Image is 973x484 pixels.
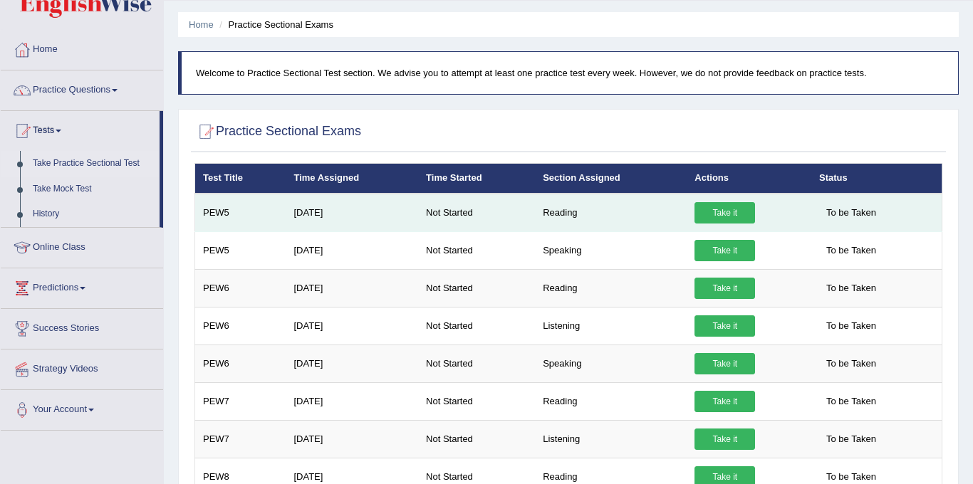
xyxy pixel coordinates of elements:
[286,269,418,307] td: [DATE]
[694,315,755,337] a: Take it
[687,164,811,194] th: Actions
[1,309,163,344] a: Success Stories
[418,382,535,420] td: Not Started
[286,382,418,420] td: [DATE]
[535,307,687,344] td: Listening
[535,344,687,382] td: Speaking
[195,194,286,232] td: PEW5
[194,121,361,142] h2: Practice Sectional Exams
[694,353,755,374] a: Take it
[1,70,163,106] a: Practice Questions
[535,164,687,194] th: Section Assigned
[195,382,286,420] td: PEW7
[694,391,755,412] a: Take it
[195,231,286,269] td: PEW5
[418,269,535,307] td: Not Started
[189,19,214,30] a: Home
[1,30,163,65] a: Home
[418,231,535,269] td: Not Started
[286,420,418,458] td: [DATE]
[1,111,160,147] a: Tests
[195,269,286,307] td: PEW6
[1,268,163,304] a: Predictions
[694,202,755,223] a: Take it
[26,151,160,177] a: Take Practice Sectional Test
[819,240,883,261] span: To be Taken
[418,307,535,344] td: Not Started
[694,428,755,450] a: Take it
[1,349,163,385] a: Strategy Videos
[694,278,755,299] a: Take it
[195,344,286,382] td: PEW6
[195,420,286,458] td: PEW7
[286,164,418,194] th: Time Assigned
[418,194,535,232] td: Not Started
[535,231,687,269] td: Speaking
[286,231,418,269] td: [DATE]
[26,201,160,227] a: History
[418,164,535,194] th: Time Started
[216,18,333,31] li: Practice Sectional Exams
[819,353,883,374] span: To be Taken
[819,391,883,412] span: To be Taken
[26,177,160,202] a: Take Mock Test
[819,315,883,337] span: To be Taken
[1,390,163,426] a: Your Account
[819,428,883,450] span: To be Taken
[694,240,755,261] a: Take it
[286,194,418,232] td: [DATE]
[196,66,944,80] p: Welcome to Practice Sectional Test section. We advise you to attempt at least one practice test e...
[418,420,535,458] td: Not Started
[286,307,418,344] td: [DATE]
[1,228,163,263] a: Online Class
[535,420,687,458] td: Listening
[811,164,942,194] th: Status
[195,307,286,344] td: PEW6
[535,382,687,420] td: Reading
[195,164,286,194] th: Test Title
[418,344,535,382] td: Not Started
[286,344,418,382] td: [DATE]
[535,269,687,307] td: Reading
[535,194,687,232] td: Reading
[819,278,883,299] span: To be Taken
[819,202,883,223] span: To be Taken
